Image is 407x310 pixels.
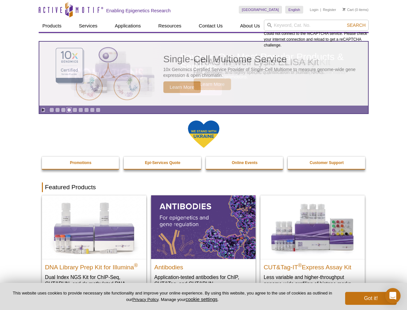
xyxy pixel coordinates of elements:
h2: DNA Library Prep Kit for Illumina [45,261,143,271]
sup: ® [298,262,302,268]
span: Search [347,23,365,28]
a: Customer Support [288,157,366,169]
p: Less variable and higher-throughput genome-wide profiling of histone marks​. [264,274,362,287]
a: Go to slide 5 [73,108,77,112]
button: Search [345,22,367,28]
a: All Antibodies Antibodies Application-tested antibodies for ChIP, CUT&Tag, and CUT&RUN. [151,195,256,293]
input: Keyword, Cat. No. [264,20,369,31]
strong: Customer Support [310,160,344,165]
a: Go to slide 3 [61,108,66,112]
a: Go to slide 4 [67,108,72,112]
a: Online Events [206,157,284,169]
a: Epi-Services Quote [124,157,202,169]
h2: Featured Products [42,182,365,192]
button: cookie settings [186,296,218,302]
a: DNA Library Prep Kit for Illumina DNA Library Prep Kit for Illumina® Dual Index NGS Kit for ChIP-... [42,195,146,300]
a: About Us [236,20,264,32]
img: We Stand With Ukraine [188,120,220,149]
a: Go to slide 8 [90,108,95,112]
h2: CUT&Tag-IT Express Assay Kit [264,261,362,271]
p: Dual Index NGS Kit for ChIP-Seq, CUT&RUN, and ds methylated DNA assays. [45,274,143,294]
a: Services [75,20,102,32]
p: This website uses cookies to provide necessary site functionality and improve your online experie... [10,290,334,303]
strong: Promotions [70,160,92,165]
h2: Enabling Epigenetics Research [106,8,171,14]
img: DNA Library Prep Kit for Illumina [42,195,146,259]
a: Register [323,7,336,12]
img: CUT&Tag-IT® Express Assay Kit [260,195,365,259]
a: English [285,6,303,14]
a: [GEOGRAPHIC_DATA] [239,6,282,14]
img: All Antibodies [151,195,256,259]
li: (0 items) [343,6,369,14]
h2: Antibodies [154,261,252,271]
a: Promotions [42,157,120,169]
div: Open Intercom Messenger [385,288,401,304]
a: Cart [343,7,354,12]
a: Go to slide 7 [84,108,89,112]
a: Go to slide 1 [49,108,54,112]
a: Login [310,7,318,12]
strong: Epi-Services Quote [145,160,180,165]
div: Could not connect to the reCAPTCHA service. Please check your internet connection and reload to g... [264,20,369,48]
a: Products [39,20,65,32]
a: CUT&Tag-IT® Express Assay Kit CUT&Tag-IT®Express Assay Kit Less variable and higher-throughput ge... [260,195,365,293]
a: Resources [154,20,185,32]
a: Privacy Policy [132,297,158,302]
a: Go to slide 2 [55,108,60,112]
a: Toggle autoplay [41,108,45,112]
img: Your Cart [343,8,345,11]
button: Got it! [345,292,397,305]
a: Applications [111,20,145,32]
p: Application-tested antibodies for ChIP, CUT&Tag, and CUT&RUN. [154,274,252,287]
a: Go to slide 9 [96,108,101,112]
a: Contact Us [195,20,227,32]
strong: Online Events [232,160,257,165]
sup: ® [134,262,138,268]
a: Go to slide 6 [78,108,83,112]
